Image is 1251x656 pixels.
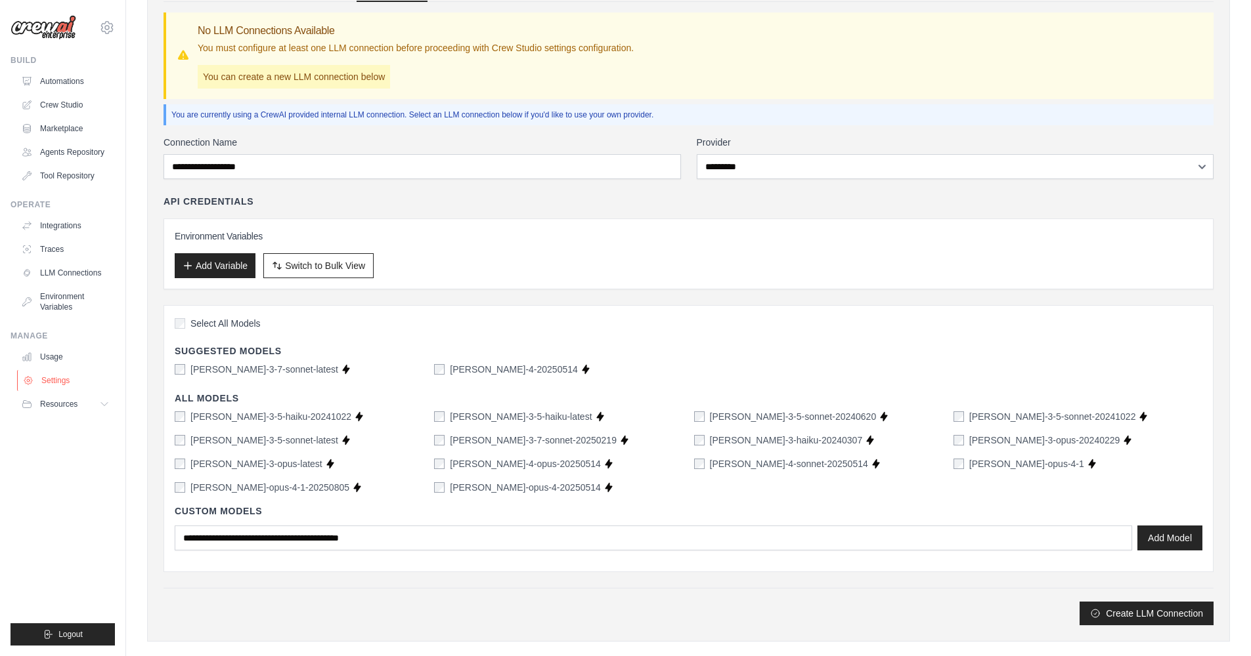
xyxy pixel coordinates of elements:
a: Agents Repository [16,142,115,163]
img: Logo [11,15,76,40]
a: Environment Variables [16,286,115,318]
label: claude-3-7-sonnet-latest [190,363,338,376]
a: LLM Connections [16,262,115,283]
label: claude-opus-4-1-20250805 [190,481,349,494]
p: You are currently using a CrewAI provided internal LLM connection. Select an LLM connection below... [171,110,1208,120]
label: claude-opus-4-1 [969,457,1084,470]
span: Switch to Bulk View [285,259,365,272]
label: claude-3-5-haiku-20241022 [190,410,351,423]
a: Marketplace [16,118,115,139]
label: claude-4-sonnet-20250514 [710,457,868,470]
label: Provider [697,136,1214,149]
label: claude-opus-4-20250514 [450,481,601,494]
label: claude-3-5-sonnet-20241022 [969,410,1136,423]
input: claude-3-5-haiku-latest [434,411,445,422]
a: Settings [17,370,116,391]
input: claude-4-sonnet-20250514 [694,459,705,469]
input: claude-3-7-sonnet-latest [175,364,185,375]
a: Usage [16,346,115,367]
button: Create LLM Connection [1080,602,1214,625]
label: claude-3-5-haiku-latest [450,410,592,423]
input: Select All Models [175,318,185,329]
input: claude-3-opus-latest [175,459,185,469]
label: claude-sonnet-4-20250514 [450,363,578,376]
iframe: Chat Widget [1185,593,1251,656]
label: Connection Name [164,136,681,149]
h3: No LLM Connections Available [198,23,634,39]
input: claude-opus-4-20250514 [434,482,445,493]
button: Resources [16,394,115,415]
button: Switch to Bulk View [263,253,374,278]
input: claude-3-haiku-20240307 [694,435,705,445]
button: Add Model [1137,525,1202,550]
span: Logout [58,629,83,640]
p: You can create a new LLM connection below [198,65,390,89]
a: Integrations [16,215,115,236]
button: Logout [11,623,115,646]
label: claude-3-opus-latest [190,457,322,470]
span: Resources [40,399,77,409]
input: claude-3-5-sonnet-latest [175,435,185,445]
input: claude-opus-4-1-20250805 [175,482,185,493]
input: claude-3-7-sonnet-20250219 [434,435,445,445]
input: claude-3-opus-20240229 [954,435,964,445]
h4: Custom Models [175,504,1202,518]
h3: Environment Variables [175,230,1202,243]
a: Tool Repository [16,165,115,186]
a: Crew Studio [16,94,115,115]
label: claude-3-haiku-20240307 [710,434,863,447]
input: claude-3-5-haiku-20241022 [175,411,185,422]
label: claude-3-7-sonnet-20250219 [450,434,617,447]
label: claude-4-opus-20250514 [450,457,601,470]
input: claude-opus-4-1 [954,459,964,469]
h4: Suggested Models [175,344,1202,358]
h4: API Credentials [164,195,253,208]
div: Operate [11,199,115,210]
input: claude-3-5-sonnet-20240620 [694,411,705,422]
label: claude-3-5-sonnet-20240620 [710,410,877,423]
h4: All Models [175,392,1202,405]
input: claude-4-opus-20250514 [434,459,445,469]
button: Add Variable [175,253,255,278]
label: claude-3-opus-20240229 [969,434,1120,447]
input: claude-sonnet-4-20250514 [434,364,445,375]
input: claude-3-5-sonnet-20241022 [954,411,964,422]
a: Automations [16,71,115,92]
a: Traces [16,239,115,260]
div: Manage [11,331,115,341]
div: Build [11,55,115,66]
span: Select All Models [190,317,261,330]
p: You must configure at least one LLM connection before proceeding with Crew Studio settings config... [198,41,634,54]
label: claude-3-5-sonnet-latest [190,434,338,447]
